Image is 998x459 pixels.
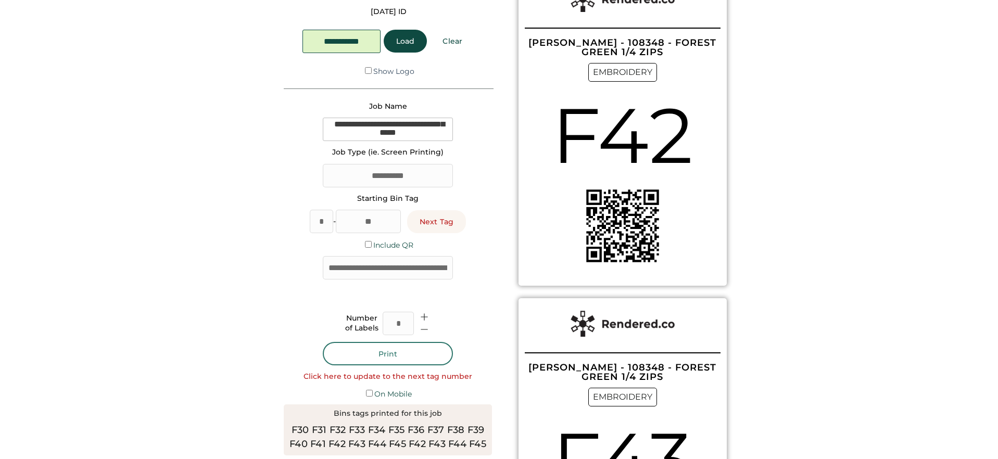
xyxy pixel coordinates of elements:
[323,342,453,365] button: Print
[369,101,407,112] div: Job Name
[373,240,413,250] label: Include QR
[588,388,657,406] div: EMBROIDERY
[384,30,427,53] button: Load
[571,311,675,337] img: Rendered%20Label%20Logo%402x.png
[371,7,407,17] div: [DATE] ID
[430,30,475,53] button: Clear
[357,194,419,204] div: Starting Bin Tag
[552,82,693,189] div: F42
[407,210,466,233] button: Next Tag
[334,409,442,419] div: Bins tags printed for this job
[525,38,721,57] div: [PERSON_NAME] - 108348 - FOREST GREEN 1/4 ZIPS
[525,363,721,381] div: [PERSON_NAME] - 108348 - FOREST GREEN 1/4 ZIPS
[345,313,378,334] div: Number of Labels
[373,67,414,76] label: Show Logo
[288,423,488,451] div: F30 F31 F32 F33 F34 F35 F36 F37 F38 F39 F40 F41 F42 F43 F44 F45 F42 F43 F44 F45
[588,63,657,82] div: EMBROIDERY
[304,372,472,382] div: Click here to update to the next tag number
[332,147,444,158] div: Job Type (ie. Screen Printing)
[333,216,336,227] div: -
[374,389,412,399] label: On Mobile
